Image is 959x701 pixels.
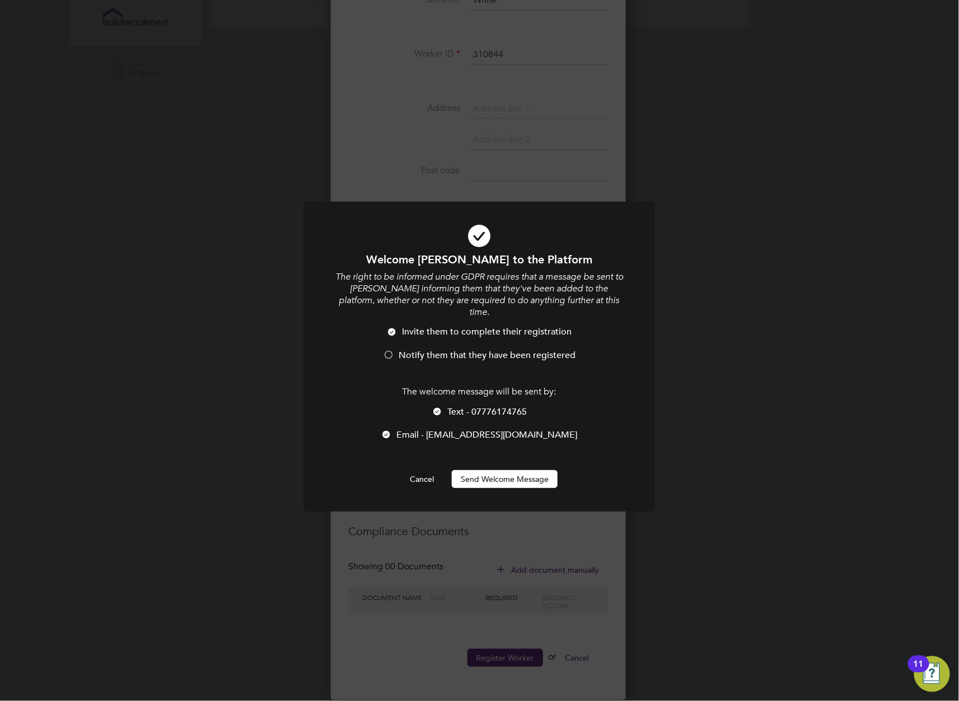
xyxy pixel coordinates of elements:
[914,664,924,679] div: 11
[334,252,625,267] h1: Welcome [PERSON_NAME] to the Platform
[403,326,572,337] span: Invite them to complete their registration
[401,470,443,488] button: Cancel
[399,350,576,361] span: Notify them that they have been registered
[397,429,578,440] span: Email - [EMAIL_ADDRESS][DOMAIN_NAME]
[914,656,950,692] button: Open Resource Center, 11 new notifications
[447,406,527,417] span: Text - 07776174765
[452,470,558,488] button: Send Welcome Message
[334,386,625,398] p: The welcome message will be sent by:
[335,271,623,317] i: The right to be informed under GDPR requires that a message be sent to [PERSON_NAME] informing th...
